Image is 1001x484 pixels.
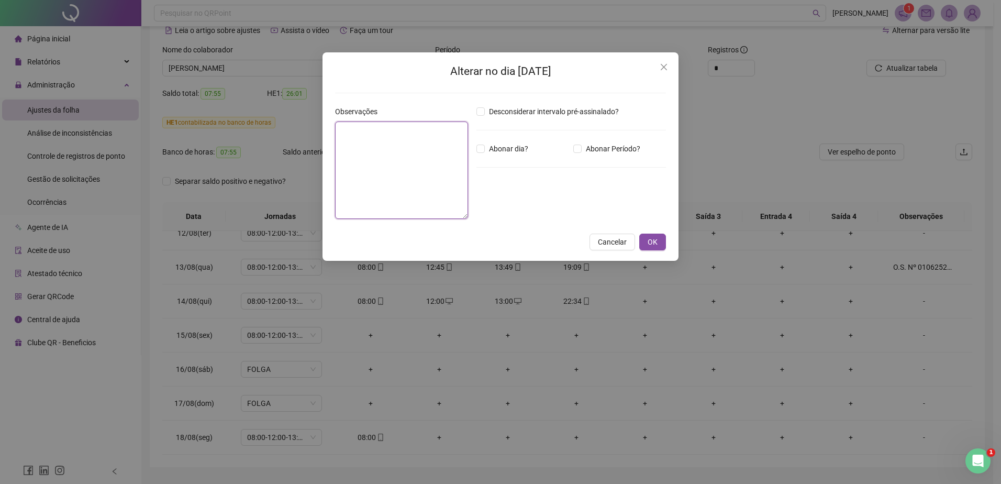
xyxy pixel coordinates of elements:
[485,143,532,155] span: Abonar dia?
[335,106,384,117] label: Observações
[648,236,658,248] span: OK
[598,236,627,248] span: Cancelar
[965,448,991,474] iframe: Intercom live chat
[590,234,635,250] button: Cancelar
[987,448,995,457] span: 1
[660,63,668,71] span: close
[655,59,672,75] button: Close
[335,63,666,80] h2: Alterar no dia [DATE]
[582,143,644,155] span: Abonar Período?
[639,234,666,250] button: OK
[485,106,623,117] span: Desconsiderar intervalo pré-assinalado?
